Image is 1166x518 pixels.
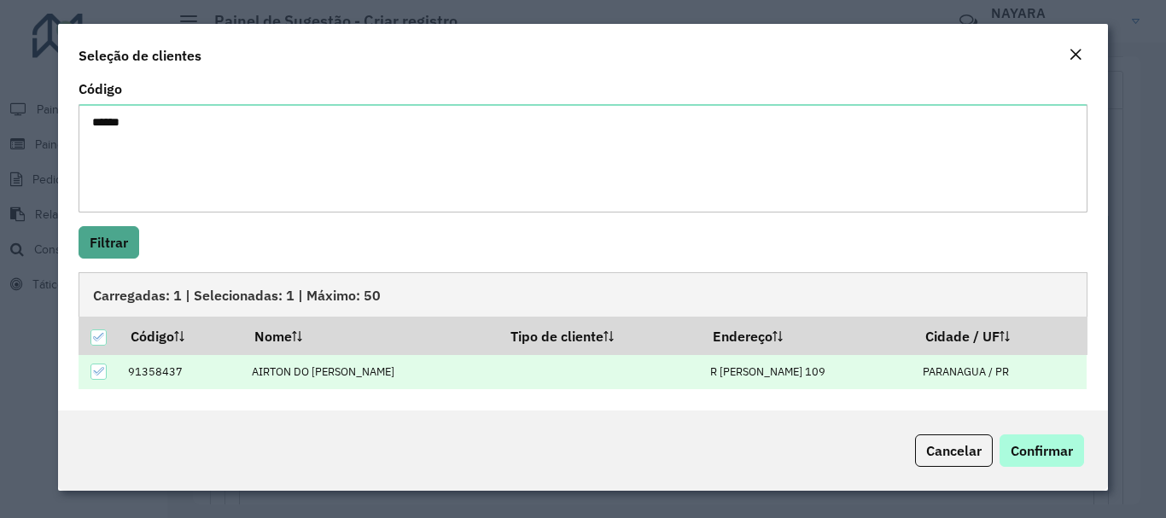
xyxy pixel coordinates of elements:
td: 91358437 [120,354,242,389]
label: Código [79,79,122,99]
h4: Seleção de clientes [79,45,201,66]
th: Tipo de cliente [498,317,701,354]
button: Close [1064,44,1087,67]
em: Fechar [1069,48,1082,61]
button: Cancelar [915,434,993,467]
td: R [PERSON_NAME] 109 [701,354,913,389]
span: Cancelar [926,442,982,459]
button: Filtrar [79,226,139,259]
td: PARANAGUA / PR [913,354,1087,389]
th: Cidade / UF [913,317,1087,354]
th: Nome [242,317,498,354]
span: Confirmar [1011,442,1073,459]
div: Carregadas: 1 | Selecionadas: 1 | Máximo: 50 [79,272,1087,317]
th: Endereço [701,317,913,354]
button: Confirmar [1000,434,1084,467]
td: AIRTON DO [PERSON_NAME] [242,354,498,389]
th: Código [120,317,242,354]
